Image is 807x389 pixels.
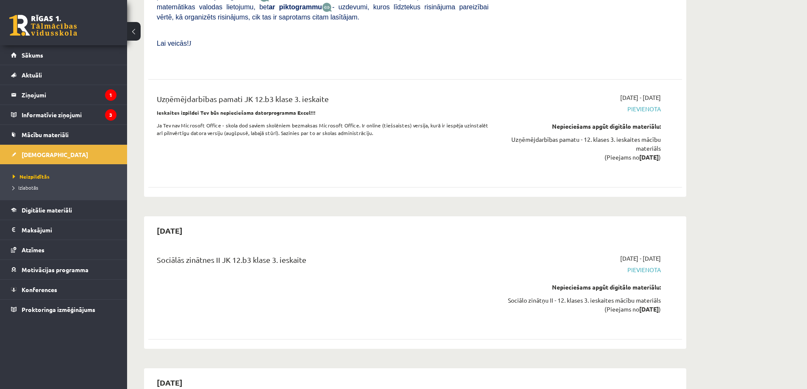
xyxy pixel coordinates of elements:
a: Izlabotās [13,184,119,191]
i: 1 [105,89,116,101]
span: J [189,40,191,47]
i: 3 [105,109,116,121]
span: Digitālie materiāli [22,206,72,214]
a: [DEMOGRAPHIC_DATA] [11,145,116,164]
b: ar piktogrammu [269,3,322,11]
img: wKvN42sLe3LLwAAAABJRU5ErkJggg== [322,3,332,12]
span: [DATE] - [DATE] [620,254,661,263]
span: [DATE] - [DATE] [620,93,661,102]
a: Mācību materiāli [11,125,116,144]
a: Proktoringa izmēģinājums [11,300,116,319]
a: Sākums [11,45,116,65]
legend: Ziņojumi [22,85,116,105]
span: Motivācijas programma [22,266,89,273]
span: Lai veicās! [157,40,189,47]
span: Neizpildītās [13,173,50,180]
div: Uzņēmējdarbības pamatu - 12. klases 3. ieskaites mācību materiāls (Pieejams no ) [501,135,661,162]
span: [DEMOGRAPHIC_DATA] [22,151,88,158]
div: Sociālo zinātņu II - 12. klases 3. ieskaites mācību materiāls (Pieejams no ) [501,296,661,314]
span: Aktuāli [22,71,42,79]
a: Aktuāli [11,65,116,85]
div: Uzņēmējdarbības pamati JK 12.b3 klase 3. ieskaite [157,93,488,109]
span: Izlabotās [13,184,38,191]
span: Pievienota [501,265,661,274]
h2: [DATE] [148,221,191,240]
a: Informatīvie ziņojumi3 [11,105,116,124]
span: Mācību materiāli [22,131,69,138]
a: Atzīmes [11,240,116,259]
legend: Maksājumi [22,220,116,240]
p: Ja Tev nav Microsoft Office - skola dod saviem skolēniem bezmaksas Microsoft Office. Ir online (t... [157,121,488,137]
span: Konferences [22,286,57,293]
div: Sociālās zinātnes II JK 12.b3 klase 3. ieskaite [157,254,488,270]
a: Ziņojumi1 [11,85,116,105]
a: Konferences [11,280,116,299]
span: Pievienota [501,105,661,113]
strong: [DATE] [639,305,659,313]
span: Sākums [22,51,43,59]
a: Neizpildītās [13,173,119,180]
span: Proktoringa izmēģinājums [22,306,95,313]
a: Rīgas 1. Tālmācības vidusskola [9,15,77,36]
span: Atzīmes [22,246,44,254]
strong: [DATE] [639,153,659,161]
legend: Informatīvie ziņojumi [22,105,116,124]
a: Maksājumi [11,220,116,240]
div: Nepieciešams apgūt digitālo materiālu: [501,283,661,292]
div: Nepieciešams apgūt digitālo materiālu: [501,122,661,131]
strong: Ieskaites izpildei Tev būs nepieciešama datorprogramma Excel!!! [157,109,316,116]
a: Digitālie materiāli [11,200,116,220]
a: Motivācijas programma [11,260,116,279]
